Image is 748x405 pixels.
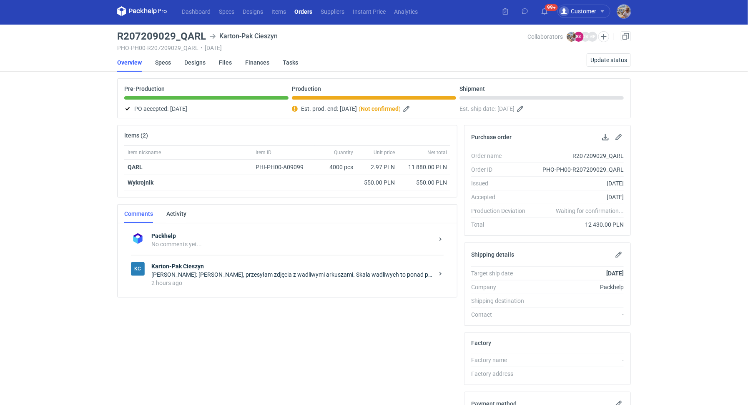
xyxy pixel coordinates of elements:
a: Duplicate [621,31,631,41]
span: • [201,45,203,51]
div: - [532,356,624,364]
div: Est. ship date: [459,104,624,114]
div: 2.97 PLN [360,163,395,171]
div: Shipping destination [471,297,532,305]
div: Target ship date [471,269,532,277]
figcaption: KC [131,262,145,276]
div: Order ID [471,165,532,174]
a: Activity [166,205,186,223]
figcaption: RS [574,32,584,42]
h2: Purchase order [471,134,512,140]
h2: Shipping details [471,251,514,258]
span: Quantity [334,149,353,156]
a: Designs [238,6,267,16]
a: Comments [124,205,153,223]
figcaption: MP [587,32,597,42]
h2: Factory [471,340,491,346]
a: Instant Price [349,6,390,16]
div: PHI-PH00-A09099 [256,163,311,171]
div: Factory name [471,356,532,364]
img: Packhelp [131,232,145,245]
em: ( [359,105,361,112]
a: Suppliers [316,6,349,16]
div: [DATE] [532,179,624,187]
div: R207209029_QARL [532,152,624,160]
div: Company [471,283,532,291]
button: 99+ [538,5,551,18]
span: Net total [427,149,447,156]
div: - [532,310,624,319]
div: Issued [471,179,532,187]
a: Files [219,53,232,72]
a: Dashboard [178,6,215,16]
span: Item ID [256,149,271,156]
span: Update status [590,57,627,63]
div: Packhelp [532,283,624,291]
div: Total [471,220,532,229]
div: 12 430.00 PLN [532,220,624,229]
strong: Wykrojnik [128,179,153,186]
a: Specs [155,53,171,72]
div: [PERSON_NAME]: [PERSON_NAME], przesyłam zdjęcia z wadliwymi arkuszami. Skala wadliwych to ponad p... [151,270,434,279]
div: Order name [471,152,532,160]
img: Michał Palasek [567,32,577,42]
a: Items [267,6,290,16]
figcaption: JB [580,32,590,42]
div: 11 880.00 PLN [402,163,447,171]
div: PO accepted: [124,104,289,114]
em: ) [399,105,401,112]
p: Pre-Production [124,85,165,92]
a: Analytics [390,6,422,16]
button: Customer [557,5,617,18]
div: Est. prod. end: [292,104,456,114]
button: Edit purchase order [614,132,624,142]
div: Karton-Pak Cieszyn [209,31,278,41]
div: Production Deviation [471,207,532,215]
strong: Karton-Pak Cieszyn [151,262,434,270]
div: Contact [471,310,532,319]
div: 550.00 PLN [402,178,447,187]
span: [DATE] [340,104,357,114]
div: 4000 pcs [315,160,356,175]
div: 2 hours ago [151,279,434,287]
em: Waiting for confirmation... [556,207,624,215]
span: Item nickname [128,149,161,156]
a: Orders [290,6,316,16]
div: Factory address [471,370,532,378]
a: Finances [245,53,269,72]
div: [DATE] [532,193,624,201]
div: PHO-PH00-R207209029_QARL [DATE] [117,45,528,51]
strong: Packhelp [151,232,434,240]
button: Edit collaborators [598,31,609,42]
button: Update status [587,53,631,67]
h3: R207209029_QARL [117,31,206,41]
p: Shipment [459,85,485,92]
a: Tasks [283,53,298,72]
span: [DATE] [497,104,515,114]
button: Edit shipping details [614,250,624,260]
button: Download PO [600,132,610,142]
a: QARL [128,164,143,170]
div: No comments yet... [151,240,434,248]
h2: Items (2) [124,132,148,139]
button: Edit estimated shipping date [516,104,526,114]
a: Specs [215,6,238,16]
div: Karton-Pak Cieszyn [131,262,145,276]
strong: [DATE] [606,270,624,277]
span: Collaborators [528,33,563,40]
div: - [532,297,624,305]
p: Production [292,85,321,92]
div: Customer [559,6,596,16]
a: Overview [117,53,142,72]
img: Michał Palasek [617,5,631,18]
div: PHO-PH00-R207209029_QARL [532,165,624,174]
span: [DATE] [170,104,187,114]
div: Accepted [471,193,532,201]
svg: Packhelp Pro [117,6,167,16]
div: - [532,370,624,378]
button: Edit estimated production end date [402,104,412,114]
